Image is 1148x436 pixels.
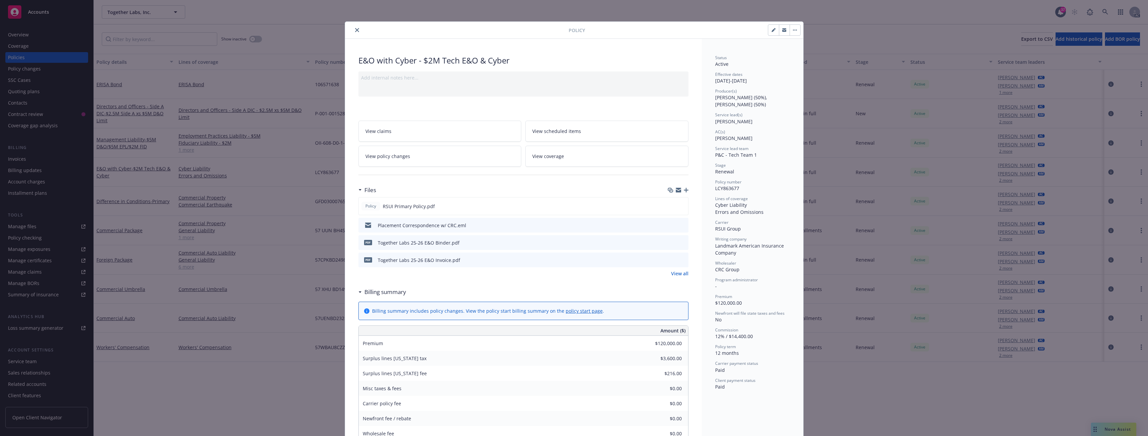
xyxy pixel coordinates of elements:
span: Commission [715,327,738,333]
span: Writing company [715,236,747,242]
span: Producer(s) [715,88,737,94]
input: 0.00 [642,353,686,364]
input: 0.00 [642,369,686,379]
h3: Billing summary [364,288,406,296]
span: Lines of coverage [715,196,748,201]
span: Carrier [715,220,729,225]
div: [DATE] - [DATE] [715,71,790,84]
div: Together Labs 25-26 E&O Binder.pdf [378,239,460,246]
button: preview file [680,239,686,246]
span: Surplus lines [US_STATE] fee [363,370,427,377]
span: LCY863677 [715,185,739,191]
span: View claims [365,128,391,135]
span: Paid [715,367,725,373]
a: View all [671,270,688,277]
span: AC(s) [715,129,725,135]
button: download file [669,203,674,210]
span: View scheduled items [532,128,581,135]
div: Errors and Omissions [715,208,790,215]
button: preview file [680,257,686,264]
span: No [715,316,722,323]
div: Placement Correspondence w/ CRC.eml [378,222,466,229]
span: Paid [715,384,725,390]
span: [PERSON_NAME] [715,118,753,125]
span: pdf [364,257,372,262]
span: Service lead(s) [715,112,743,118]
span: Policy number [715,179,742,185]
span: Carrier policy fee [363,400,401,407]
span: CRC Group [715,266,740,273]
span: Misc taxes & fees [363,385,401,392]
a: View policy changes [358,146,522,167]
span: [PERSON_NAME] [715,135,753,141]
span: Surplus lines [US_STATE] tax [363,355,426,361]
div: Billing summary [358,288,406,296]
button: download file [669,222,674,229]
span: [PERSON_NAME] (50%), [PERSON_NAME] (50%) [715,94,769,108]
span: 12 months [715,350,739,356]
span: Effective dates [715,71,743,77]
span: 12% / $14,400.00 [715,333,753,339]
button: preview file [680,222,686,229]
input: 0.00 [642,414,686,424]
span: Policy [364,203,377,209]
span: Status [715,55,727,60]
span: Program administrator [715,277,758,283]
span: Stage [715,162,726,168]
span: Policy term [715,344,736,349]
a: View claims [358,121,522,142]
a: View coverage [525,146,688,167]
a: View scheduled items [525,121,688,142]
span: Premium [363,340,383,346]
span: Newfront will file state taxes and fees [715,310,785,316]
div: Add internal notes here... [361,74,686,81]
span: Wholesaler [715,260,736,266]
span: Carrier payment status [715,360,758,366]
span: RSUI Primary Policy.pdf [383,203,435,210]
span: Premium [715,294,732,299]
div: E&O with Cyber - $2M Tech E&O & Cyber [358,55,688,66]
div: Billing summary includes policy changes. View the policy start billing summary on the . [372,307,604,314]
input: 0.00 [642,338,686,348]
span: Landmark American Insurance Company [715,243,785,256]
input: 0.00 [642,384,686,394]
span: Client payment status [715,378,756,383]
span: RSUI Group [715,226,741,232]
h3: Files [364,186,376,194]
span: Newfront fee / rebate [363,415,411,422]
span: Policy [569,27,585,34]
span: $120,000.00 [715,300,742,306]
input: 0.00 [642,399,686,409]
a: policy start page [566,308,603,314]
span: View coverage [532,153,564,160]
button: preview file [679,203,685,210]
span: - [715,283,717,289]
span: P&C - Tech Team 1 [715,152,757,158]
span: Service lead team [715,146,749,151]
div: Files [358,186,376,194]
span: Amount ($) [660,327,685,334]
span: pdf [364,240,372,245]
span: View policy changes [365,153,410,160]
div: Together Labs 25-26 E&O Invoice.pdf [378,257,460,264]
button: close [353,26,361,34]
span: Renewal [715,168,734,175]
span: Active [715,61,729,67]
button: download file [669,257,674,264]
div: Cyber Liability [715,201,790,208]
button: download file [669,239,674,246]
